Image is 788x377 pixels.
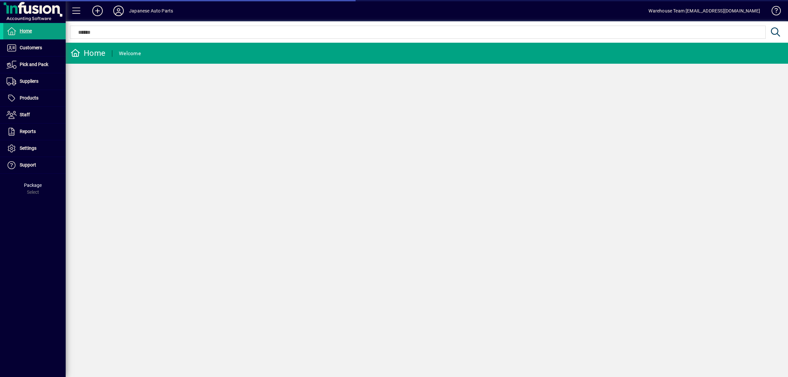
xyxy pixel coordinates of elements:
[767,1,780,23] a: Knowledge Base
[20,62,48,67] span: Pick and Pack
[20,145,36,151] span: Settings
[119,48,141,59] div: Welcome
[3,40,66,56] a: Customers
[3,140,66,157] a: Settings
[20,78,38,84] span: Suppliers
[3,107,66,123] a: Staff
[20,45,42,50] span: Customers
[20,162,36,167] span: Support
[71,48,105,58] div: Home
[20,129,36,134] span: Reports
[3,123,66,140] a: Reports
[129,6,173,16] div: Japanese Auto Parts
[24,183,42,188] span: Package
[20,95,38,100] span: Products
[3,73,66,90] a: Suppliers
[108,5,129,17] button: Profile
[3,56,66,73] a: Pick and Pack
[648,6,760,16] div: Warehouse Team [EMAIL_ADDRESS][DOMAIN_NAME]
[87,5,108,17] button: Add
[20,28,32,33] span: Home
[3,157,66,173] a: Support
[20,112,30,117] span: Staff
[3,90,66,106] a: Products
